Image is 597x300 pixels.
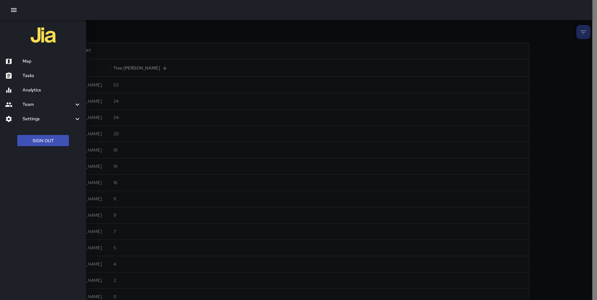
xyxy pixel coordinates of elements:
h6: Tasks [23,72,81,79]
h6: Map [23,58,81,65]
img: jia-logo [31,23,56,48]
h6: Settings [23,116,74,122]
h6: Team [23,101,74,108]
button: Sign Out [17,135,69,147]
h6: Analytics [23,87,81,94]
